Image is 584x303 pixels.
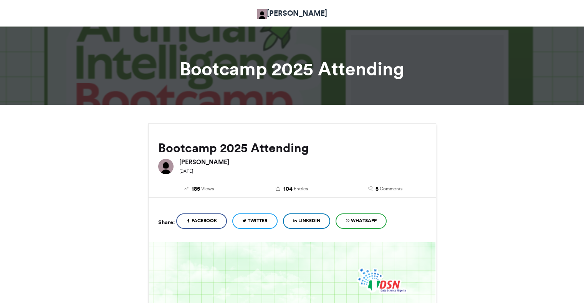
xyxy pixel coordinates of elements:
[336,213,387,229] a: WhatsApp
[294,185,308,192] span: Entries
[79,60,505,78] h1: Bootcamp 2025 Attending
[158,217,175,227] h5: Share:
[351,217,377,224] span: WhatsApp
[158,185,240,193] a: 185 Views
[380,185,402,192] span: Comments
[179,168,193,174] small: [DATE]
[283,213,330,229] a: LinkedIn
[158,159,174,174] img: Adetokunbo Adeyanju
[257,8,327,19] a: [PERSON_NAME]
[201,185,214,192] span: Views
[192,217,217,224] span: Facebook
[179,159,426,165] h6: [PERSON_NAME]
[376,185,379,193] span: 5
[248,217,268,224] span: Twitter
[298,217,320,224] span: LinkedIn
[192,185,200,193] span: 185
[257,9,267,19] img: Adetokunbo Adeyanju
[344,185,426,193] a: 5 Comments
[176,213,227,229] a: Facebook
[232,213,278,229] a: Twitter
[158,141,426,155] h2: Bootcamp 2025 Attending
[283,185,293,193] span: 104
[251,185,333,193] a: 104 Entries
